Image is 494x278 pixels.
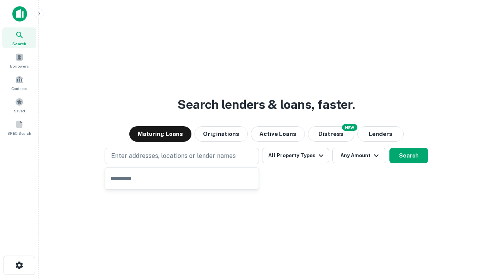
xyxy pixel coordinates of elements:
button: Any Amount [332,148,386,163]
button: Maturing Loans [129,126,191,142]
span: Borrowers [10,63,29,69]
button: Search distressed loans with lien and other non-mortgage details. [308,126,354,142]
span: Search [12,41,26,47]
iframe: Chat Widget [455,216,494,253]
a: Contacts [2,72,36,93]
h3: Search lenders & loans, faster. [178,95,355,114]
div: NEW [342,124,357,131]
span: Contacts [12,85,27,92]
button: Search [389,148,428,163]
p: Enter addresses, locations or lender names [111,151,236,161]
img: capitalize-icon.png [12,6,27,22]
button: Lenders [357,126,404,142]
button: Active Loans [251,126,305,142]
a: Search [2,27,36,48]
a: SREO Search [2,117,36,138]
a: Borrowers [2,50,36,71]
button: All Property Types [262,148,329,163]
span: Saved [14,108,25,114]
button: Originations [195,126,248,142]
button: Enter addresses, locations or lender names [105,148,259,164]
span: SREO Search [7,130,31,136]
a: Saved [2,95,36,115]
